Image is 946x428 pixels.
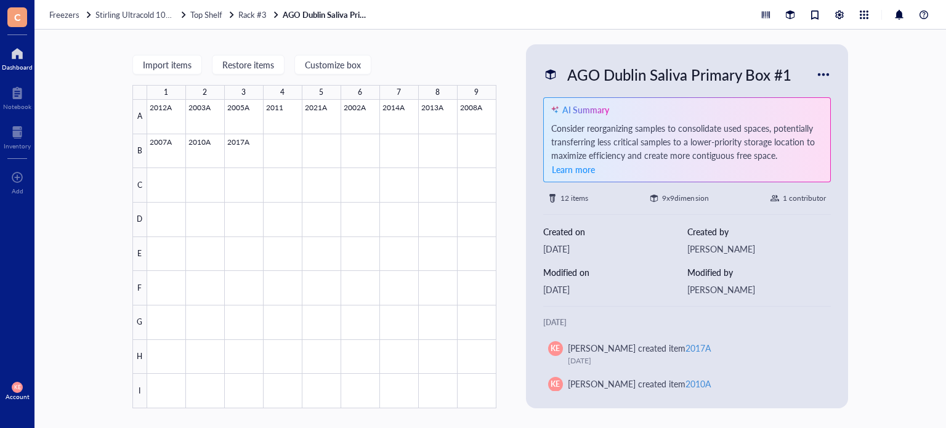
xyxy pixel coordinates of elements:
[164,85,168,100] div: 1
[238,9,267,20] span: Rack #3
[543,317,831,329] div: [DATE]
[95,9,188,20] a: Stirling Ultracold 105UE
[132,271,147,305] div: F
[49,9,93,20] a: Freezers
[551,162,596,177] button: Learn more
[687,283,831,296] div: [PERSON_NAME]
[132,340,147,374] div: H
[551,121,823,177] div: Consider reorganizing samples to consolidate used spaces, potentially transferring less critical ...
[132,305,147,340] div: G
[543,336,831,372] a: KE[PERSON_NAME] created item2017A[DATE]
[305,60,361,70] span: Customize box
[280,85,285,100] div: 4
[568,377,711,390] div: [PERSON_NAME] created item
[685,378,711,390] div: 2010A
[319,85,323,100] div: 5
[543,225,687,238] div: Created on
[132,237,147,272] div: E
[241,85,246,100] div: 3
[294,55,371,75] button: Customize box
[568,390,817,403] div: [DATE]
[283,9,375,20] a: AGO Dublin Saliva Primary Box #1
[543,242,687,256] div: [DATE]
[190,9,222,20] span: Top Shelf
[543,265,687,279] div: Modified on
[49,9,79,20] span: Freezers
[132,203,147,237] div: D
[685,342,711,354] div: 2017A
[4,142,31,150] div: Inventory
[14,9,21,25] span: C
[95,9,182,20] span: Stirling Ultracold 105UE
[3,103,31,110] div: Notebook
[568,355,817,367] div: [DATE]
[687,225,831,238] div: Created by
[203,85,207,100] div: 2
[12,187,23,195] div: Add
[14,384,21,390] span: KE
[543,283,687,296] div: [DATE]
[3,83,31,110] a: Notebook
[4,123,31,150] a: Inventory
[222,60,274,70] span: Restore items
[397,85,401,100] div: 7
[687,265,831,279] div: Modified by
[2,63,33,71] div: Dashboard
[6,393,30,400] div: Account
[435,85,440,100] div: 8
[562,103,609,116] div: AI Summary
[560,192,588,204] div: 12 items
[2,44,33,71] a: Dashboard
[212,55,285,75] button: Restore items
[190,9,280,20] a: Top ShelfRack #3
[687,242,831,256] div: [PERSON_NAME]
[132,134,147,169] div: B
[543,372,831,408] a: KE[PERSON_NAME] created item2010A[DATE]
[662,192,708,204] div: 9 x 9 dimension
[552,163,595,176] span: Learn more
[568,341,711,355] div: [PERSON_NAME] created item
[783,192,826,204] div: 1 contributor
[551,343,560,354] span: KE
[551,379,560,390] span: KE
[474,85,479,100] div: 9
[132,55,202,75] button: Import items
[143,60,192,70] span: Import items
[132,168,147,203] div: C
[562,62,797,87] div: AGO Dublin Saliva Primary Box #1
[132,100,147,134] div: A
[132,374,147,408] div: I
[358,85,362,100] div: 6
